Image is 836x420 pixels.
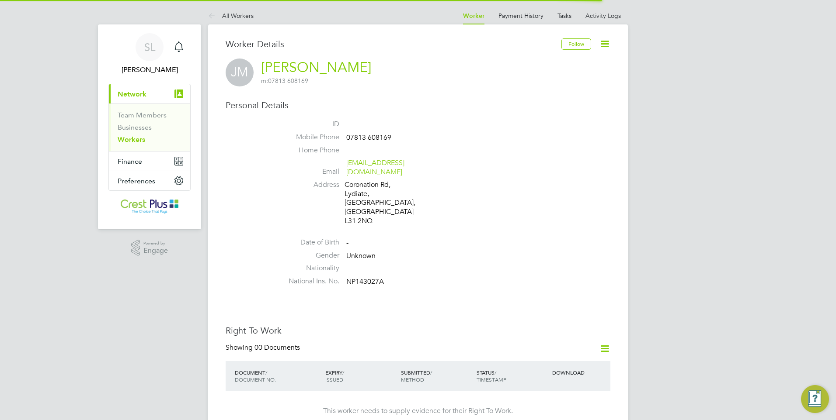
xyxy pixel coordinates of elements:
a: All Workers [208,12,254,20]
span: / [430,369,432,376]
a: Activity Logs [585,12,621,20]
a: Worker [463,12,484,20]
a: [PERSON_NAME] [261,59,371,76]
span: DOCUMENT NO. [235,376,276,383]
button: Finance [109,151,190,171]
div: Showing [226,343,302,352]
a: [EMAIL_ADDRESS][DOMAIN_NAME] [346,158,404,176]
label: Mobile Phone [278,133,339,142]
a: Go to home page [108,200,191,213]
button: Engage Resource Center [801,385,829,413]
h3: Worker Details [226,38,561,50]
img: crestplusoperations-logo-retina.png [121,200,179,213]
label: Email [278,167,339,176]
a: Team Members [118,111,167,119]
button: Follow [561,38,591,50]
span: Engage [143,247,168,255]
label: Gender [278,251,339,260]
span: / [495,369,496,376]
span: TIMESTAMP [477,376,506,383]
span: / [342,369,344,376]
label: National Ins. No. [278,277,339,286]
div: STATUS [474,365,550,387]
label: ID [278,120,339,129]
span: METHOD [401,376,424,383]
a: Businesses [118,123,152,131]
label: Address [278,180,339,189]
span: / [265,369,267,376]
label: Date of Birth [278,238,339,247]
span: Stephen Lambert [108,65,191,75]
a: Workers [118,135,145,144]
a: Payment History [498,12,543,20]
div: SUBMITTED [399,365,474,387]
span: Powered by [143,240,168,247]
span: - [346,238,348,247]
h3: Right To Work [226,325,610,336]
div: DOWNLOAD [550,365,610,380]
span: 07813 608169 [346,133,391,142]
div: Network [109,103,190,151]
span: Network [118,90,146,98]
span: Finance [118,157,142,165]
h3: Personal Details [226,100,610,111]
label: Home Phone [278,146,339,155]
span: 00 Documents [254,343,300,352]
span: SL [144,41,155,53]
nav: Main navigation [98,24,201,229]
a: SL[PERSON_NAME] [108,33,191,75]
span: m: [261,77,268,85]
span: 07813 608169 [261,77,308,85]
button: Preferences [109,171,190,190]
span: JM [226,59,254,86]
label: Nationality [278,264,339,273]
button: Network [109,84,190,103]
div: EXPIRY [323,365,399,387]
div: DOCUMENT [233,365,323,387]
div: Coronation Rd, Lydiate, [GEOGRAPHIC_DATA], [GEOGRAPHIC_DATA] L31 2NQ [345,180,428,226]
span: Preferences [118,177,155,185]
a: Powered byEngage [131,240,168,256]
div: This worker needs to supply evidence for their Right To Work. [234,406,602,416]
span: NP143027A [346,277,384,286]
span: Unknown [346,251,376,260]
a: Tasks [557,12,571,20]
span: ISSUED [325,376,343,383]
